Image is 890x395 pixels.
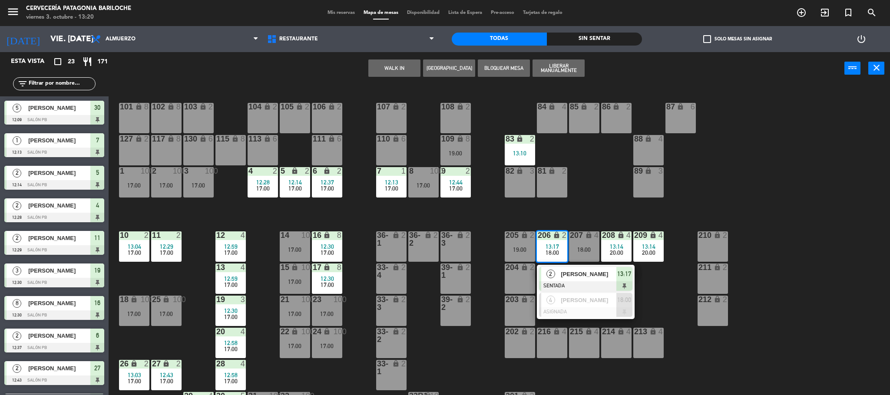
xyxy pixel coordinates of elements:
span: 13:17 [617,269,631,279]
i: lock [135,103,142,110]
div: 212 [698,296,699,303]
i: lock [323,167,331,174]
div: 4 [562,328,567,336]
i: filter_list [17,79,28,89]
i: lock [457,135,464,142]
i: lock [424,231,432,239]
div: 2 [433,231,439,239]
div: 17:00 [312,311,342,317]
div: 210 [698,231,699,239]
div: 6 [337,135,342,143]
div: 2 [305,167,310,175]
div: 17:00 [280,311,310,317]
i: lock [167,103,175,110]
i: lock [553,328,560,335]
button: power_input [844,62,860,75]
div: 6 [273,135,278,143]
span: 18:00 [546,249,559,256]
span: 12:44 [449,179,463,186]
div: 12 [216,231,217,239]
i: lock [516,135,523,142]
span: 17:00 [224,281,238,288]
span: 18:00 [617,295,631,305]
i: lock [323,263,331,271]
span: [PERSON_NAME] [28,168,90,178]
div: 2 [530,328,535,336]
div: 2 [273,167,278,175]
div: 2 [401,103,407,111]
div: 8 [241,135,246,143]
button: close [868,62,884,75]
div: 4 [658,135,664,143]
div: 100 [301,231,310,239]
div: 20 [216,328,217,336]
div: 100 [173,167,182,175]
i: lock [521,231,528,239]
i: lock [585,231,592,239]
span: 2 [13,234,21,243]
span: 171 [97,57,108,67]
i: lock [392,103,400,110]
i: lock [714,296,721,303]
div: 4 [241,328,246,336]
button: Bloquear Mesa [478,59,530,77]
div: 100 [430,167,439,175]
i: lock [296,103,303,110]
div: 4 [658,231,664,239]
i: lock [580,103,588,110]
span: [PERSON_NAME] [28,234,90,243]
div: 2 [466,263,471,271]
span: 17:00 [160,249,173,256]
i: lock [553,231,560,239]
i: close [871,63,882,73]
span: 17:00 [288,185,302,192]
span: 2 [13,201,21,210]
div: 2 [723,263,728,271]
div: 36-3 [441,231,442,247]
span: 13:14 [610,243,623,250]
div: 3 [530,167,535,175]
span: 20:00 [642,249,655,256]
i: lock [617,231,625,239]
i: lock [232,135,239,142]
span: Disponibilidad [403,10,444,15]
div: 100 [141,167,149,175]
div: 103 [184,103,185,111]
div: 100 [173,296,182,303]
div: 2 [401,263,407,271]
span: 13:17 [546,243,559,250]
div: 2 [723,231,728,239]
i: lock [135,135,142,142]
div: 4 [241,231,246,239]
div: 39-1 [441,263,442,279]
div: 8 [176,103,182,111]
div: 8 [176,135,182,143]
div: 2 [530,263,535,271]
span: Almuerzo [106,36,136,42]
span: [PERSON_NAME] [28,299,90,308]
input: Filtrar por nombre... [28,79,95,89]
i: lock [291,167,298,174]
i: lock [645,135,652,142]
div: 19 [216,296,217,303]
div: 2 [305,103,310,111]
div: 100 [301,296,310,303]
span: [PERSON_NAME] [28,103,90,112]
